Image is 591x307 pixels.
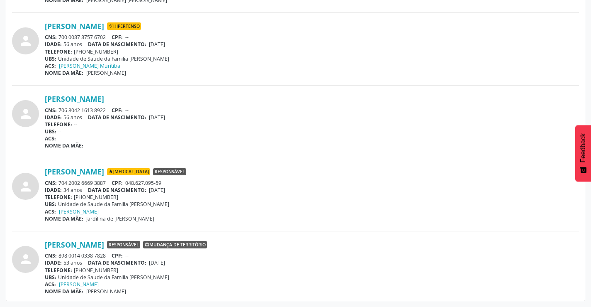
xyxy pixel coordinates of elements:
[45,121,579,128] div: --
[143,241,207,248] span: Mudança de território
[149,41,165,48] span: [DATE]
[575,125,591,182] button: Feedback - Mostrar pesquisa
[45,194,579,201] div: [PHONE_NUMBER]
[45,121,72,128] span: TELEFONE:
[88,187,146,194] span: DATA DE NASCIMENTO:
[88,41,146,48] span: DATA DE NASCIMENTO:
[45,55,579,62] div: Unidade de Saude da Familia [PERSON_NAME]
[45,281,56,288] span: ACS:
[45,107,57,114] span: CNS:
[59,135,62,142] span: --
[59,281,99,288] a: [PERSON_NAME]
[45,41,62,48] span: IDADE:
[18,106,33,121] i: person
[45,267,72,274] span: TELEFONE:
[45,167,104,176] a: [PERSON_NAME]
[107,22,141,30] span: Hipertenso
[45,240,104,249] a: [PERSON_NAME]
[18,33,33,48] i: person
[125,179,161,187] span: 048.627.095-59
[59,62,120,69] a: [PERSON_NAME] Muritiba
[149,187,165,194] span: [DATE]
[45,208,56,215] span: ACS:
[18,252,33,267] i: person
[86,69,126,76] span: [PERSON_NAME]
[45,274,579,281] div: Unidade de Saude da Familia [PERSON_NAME]
[45,22,104,31] a: [PERSON_NAME]
[18,179,33,194] i: person
[112,107,123,114] span: CPF:
[107,241,140,248] span: Responsável
[45,215,83,222] span: NOME DA MÃE:
[45,62,56,69] span: ACS:
[45,128,579,135] div: --
[125,34,129,41] span: --
[153,168,186,176] span: Responsável
[579,133,587,162] span: Feedback
[45,201,579,208] div: Unidade de Saude da Familia [PERSON_NAME]
[125,107,129,114] span: --
[45,259,62,266] span: IDADE:
[45,107,579,114] div: 706 8042 1613 8922
[45,142,83,149] span: NOME DA MÃE:
[45,135,56,142] span: ACS:
[45,41,579,48] div: 56 anos
[45,259,579,266] div: 53 anos
[86,215,154,222] span: Jardilina de [PERSON_NAME]
[59,208,99,215] a: [PERSON_NAME]
[88,114,146,121] span: DATA DE NASCIMENTO:
[45,69,83,76] span: NOME DA MÃE:
[45,48,579,55] div: [PHONE_NUMBER]
[88,259,146,266] span: DATA DE NASCIMENTO:
[45,94,104,103] a: [PERSON_NAME]
[45,201,56,208] span: UBS:
[45,274,56,281] span: UBS:
[45,114,62,121] span: IDADE:
[45,288,83,295] span: NOME DA MÃE:
[149,259,165,266] span: [DATE]
[45,252,579,259] div: 898 0014 0338 7828
[149,114,165,121] span: [DATE]
[45,252,57,259] span: CNS:
[45,55,56,62] span: UBS:
[107,168,150,176] span: [MEDICAL_DATA]
[45,179,57,187] span: CNS:
[112,252,123,259] span: CPF:
[86,288,126,295] span: [PERSON_NAME]
[45,34,579,41] div: 700 0087 8757 6702
[112,179,123,187] span: CPF:
[45,128,56,135] span: UBS:
[112,34,123,41] span: CPF:
[45,34,57,41] span: CNS:
[45,267,579,274] div: [PHONE_NUMBER]
[125,252,129,259] span: --
[45,187,579,194] div: 34 anos
[45,48,72,55] span: TELEFONE:
[45,179,579,187] div: 704 2002 6669 3887
[45,187,62,194] span: IDADE:
[45,114,579,121] div: 56 anos
[45,194,72,201] span: TELEFONE:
